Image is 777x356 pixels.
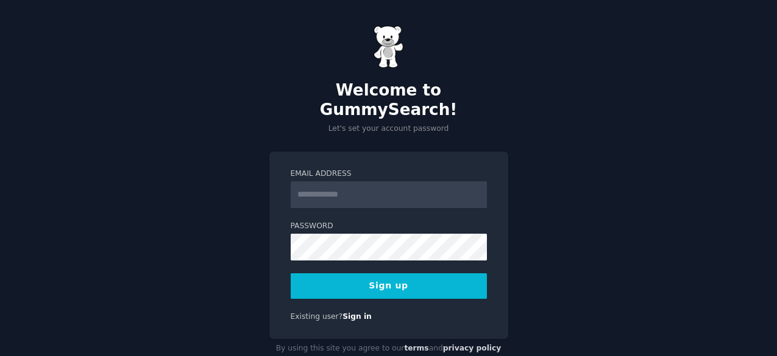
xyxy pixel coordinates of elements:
img: Gummy Bear [374,26,404,68]
a: privacy policy [443,344,502,352]
a: terms [404,344,428,352]
a: Sign in [342,312,372,321]
h2: Welcome to GummySearch! [269,81,508,119]
button: Sign up [291,273,487,299]
span: Existing user? [291,312,343,321]
p: Let's set your account password [269,124,508,134]
label: Email Address [291,169,487,180]
label: Password [291,221,487,232]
